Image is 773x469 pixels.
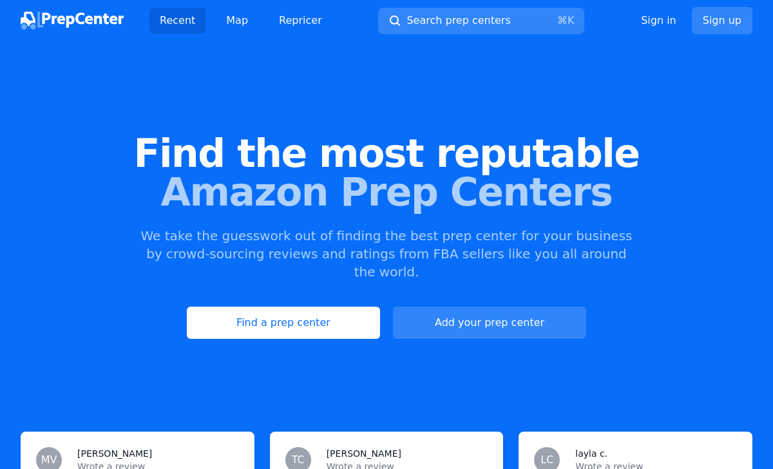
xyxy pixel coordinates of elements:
[327,447,401,460] h3: [PERSON_NAME]
[21,12,124,30] img: PrepCenter
[557,14,568,26] kbd: ⌘
[41,455,57,465] span: MV
[575,447,607,460] h3: layla c.
[406,13,510,28] span: Search prep centers
[393,307,586,339] a: Add your prep center
[641,13,676,28] a: Sign in
[692,7,752,34] a: Sign up
[269,8,332,33] a: Repricer
[77,447,152,460] h3: [PERSON_NAME]
[21,134,752,173] span: Find the most reputable
[149,8,205,33] a: Recent
[378,8,584,34] button: Search prep centers⌘K
[21,173,752,211] span: Amazon Prep Centers
[216,8,258,33] a: Map
[139,227,634,281] p: We take the guesswork out of finding the best prep center for your business by crowd-sourcing rev...
[292,455,305,465] span: TC
[568,14,575,26] kbd: K
[187,307,380,339] a: Find a prep center
[540,455,553,465] span: LC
